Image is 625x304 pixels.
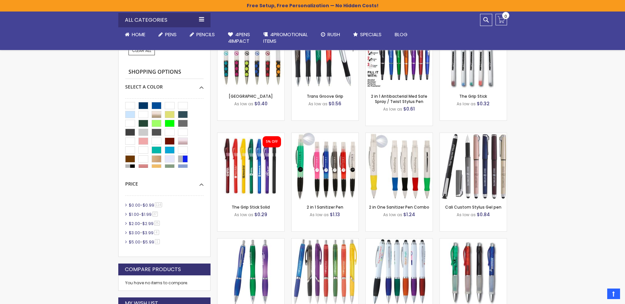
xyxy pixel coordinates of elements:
a: 0 [496,14,507,25]
a: Clear All [128,46,155,55]
div: All Categories [118,13,211,27]
strong: Shopping Options [125,65,204,79]
div: You have no items to compare. [118,275,211,291]
span: $1.99 [141,212,152,217]
a: 4Pens4impact [221,27,257,49]
a: [GEOGRAPHIC_DATA] [229,93,273,99]
span: As low as [234,101,253,107]
span: Clear All [132,48,151,53]
a: Pencils [183,27,221,42]
span: $1.13 [330,211,340,218]
img: Cali Custom Stylus Gel pen [440,133,507,200]
a: Cali Custom Stylus Gel pen [440,133,507,138]
a: Pens [152,27,183,42]
span: As low as [310,212,329,217]
a: Cali Custom Stylus Gel pen [445,204,501,210]
span: Pens [165,31,177,38]
span: $0.61 [403,106,415,112]
img: The Grip Stick [440,22,507,89]
a: $2.00-$2.9925 [127,221,162,226]
span: $0.29 [254,211,267,218]
span: $0.56 [328,100,341,107]
a: 2 in 1 Sanitizer Pen [307,204,343,210]
a: Mr. Gel Advertising pen [440,238,507,244]
span: As low as [234,212,253,217]
a: Trans Groove Grip [307,93,343,99]
span: 25 [154,221,160,226]
a: Blog [388,27,414,42]
span: $3.00 [129,230,140,236]
span: 4 [154,230,159,235]
a: Specials [347,27,388,42]
span: $2.00 [129,221,140,226]
div: Select A Color [125,79,204,90]
span: $0.99 [143,202,154,208]
span: 114 [155,202,162,207]
img: Trans Groove Grip [292,22,358,89]
a: Rush [314,27,347,42]
span: $5.00 [129,239,140,245]
img: New Orleans Pen [217,22,284,89]
span: Pencils [196,31,215,38]
a: The Grip Stick Solid [217,133,284,138]
a: Ion Translusent Logo Pens [217,238,284,244]
span: $1.24 [403,211,415,218]
div: 5% OFF [266,139,278,144]
span: $0.84 [477,211,490,218]
span: As low as [383,106,402,112]
span: $0.32 [477,100,490,107]
span: As low as [457,101,476,107]
span: As low as [308,101,327,107]
span: Specials [360,31,382,38]
a: 2 in 1 Antibacterial Med Safe Spray / Twist Stylus Pen [371,93,427,104]
span: 0 [504,13,507,19]
span: 37 [152,212,158,216]
a: 4PROMOTIONALITEMS [257,27,314,49]
a: 2 in One Sanitizer Pen Combo [366,133,433,138]
a: Epiphany Custom Pen [292,238,358,244]
span: Rush [327,31,340,38]
span: $1.00 [129,212,139,217]
span: $2.99 [142,221,154,226]
img: 2 in One Sanitizer Pen Combo [366,133,433,200]
span: 4Pens 4impact [228,31,250,44]
a: Home [118,27,152,42]
span: $5.99 [143,239,154,245]
span: $0.40 [254,100,268,107]
span: Home [132,31,145,38]
a: 2 in 1 Sanitizer Pen [292,133,358,138]
div: Price [125,176,204,187]
a: Top [607,289,620,299]
a: The Grip Stick [459,93,487,99]
img: 2 in 1 Antibacterial Med Safe Spray / Twist Stylus Pen [366,22,433,89]
strong: Compare Products [125,266,181,273]
a: 2 in One Sanitizer Pen Combo [369,204,429,210]
a: $3.00-$3.994 [127,230,161,236]
span: Blog [395,31,408,38]
span: As low as [457,212,476,217]
span: As low as [383,212,402,217]
span: $3.99 [142,230,154,236]
span: $0.00 [129,202,140,208]
img: 2 in 1 Sanitizer Pen [292,133,358,200]
a: $0.00-$0.99114 [127,202,165,208]
span: 4PROMOTIONAL ITEMS [263,31,308,44]
img: The Grip Stick Solid [217,133,284,200]
a: Ion White Branded Stylus Pen [366,238,433,244]
a: The Grip Stick Solid [232,204,270,210]
span: 1 [155,239,160,244]
a: $1.00-$1.9937 [127,212,160,217]
a: $5.00-$5.991 [127,239,162,245]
